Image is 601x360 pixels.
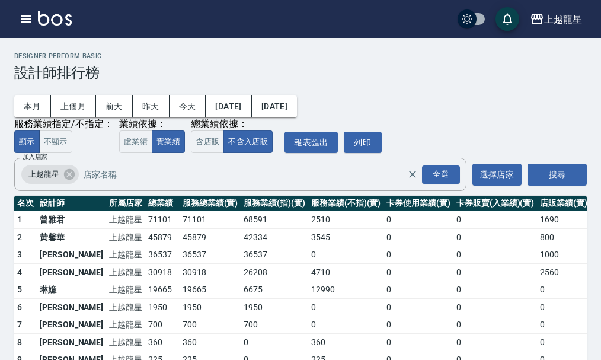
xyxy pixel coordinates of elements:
span: 3 [17,250,22,259]
td: [PERSON_NAME] [37,263,106,281]
td: 360 [145,333,180,351]
span: 6 [17,302,22,312]
img: Logo [38,11,72,26]
td: 0 [537,316,590,334]
td: 0 [383,228,453,246]
td: 1000 [537,246,590,264]
td: [PERSON_NAME] [37,298,106,316]
span: 上越龍星 [21,168,66,180]
span: 8 [17,337,22,347]
td: 0 [383,246,453,264]
button: 前天 [96,95,133,117]
td: 0 [453,228,537,246]
th: 服務業績(指)(實) [241,196,308,211]
td: 上越龍星 [106,246,145,264]
td: 0 [453,298,537,316]
button: 虛業績 [119,130,152,154]
h2: Designer Perform Basic [14,52,587,60]
button: 含店販 [191,130,224,154]
td: 0 [308,316,383,334]
td: 4710 [308,263,383,281]
button: 昨天 [133,95,170,117]
td: 0 [537,333,590,351]
td: 上越龍星 [106,211,145,229]
td: 19665 [145,281,180,299]
td: 0 [537,281,590,299]
td: 1690 [537,211,590,229]
button: [DATE] [252,95,297,117]
td: 45879 [145,228,180,246]
td: 0 [383,316,453,334]
td: 42334 [241,228,308,246]
td: 19665 [180,281,241,299]
td: 上越龍星 [106,316,145,334]
button: 上越龍星 [525,7,587,31]
button: 選擇店家 [472,164,522,186]
td: 36537 [145,246,180,264]
label: 加入店家 [23,152,47,161]
td: 36537 [241,246,308,264]
td: [PERSON_NAME] [37,246,106,264]
td: 琳嬑 [37,281,106,299]
button: 不顯示 [39,130,72,154]
td: 1950 [180,298,241,316]
button: Clear [404,166,421,183]
button: 不含入店販 [223,130,273,154]
button: 本月 [14,95,51,117]
td: 71101 [180,211,241,229]
td: 3545 [308,228,383,246]
td: 68591 [241,211,308,229]
td: 26208 [241,263,308,281]
td: 700 [145,316,180,334]
th: 卡券使用業績(實) [383,196,453,211]
td: 0 [308,298,383,316]
button: Open [420,163,462,186]
div: 全選 [422,165,460,184]
td: 30918 [145,263,180,281]
td: 黃馨華 [37,228,106,246]
td: 0 [383,333,453,351]
button: 實業績 [152,130,185,154]
td: 800 [537,228,590,246]
span: 2 [17,232,22,242]
th: 服務業績(不指)(實) [308,196,383,211]
div: 業績依據： [119,118,185,130]
td: 45879 [180,228,241,246]
span: 1 [17,215,22,224]
td: 2560 [537,263,590,281]
th: 總業績 [145,196,180,211]
button: save [495,7,519,31]
td: 上越龍星 [106,281,145,299]
td: 71101 [145,211,180,229]
td: 曾雅君 [37,211,106,229]
button: 今天 [170,95,206,117]
span: 7 [17,320,22,329]
td: 2510 [308,211,383,229]
td: 0 [453,333,537,351]
td: 0 [383,298,453,316]
td: 0 [453,281,537,299]
button: 列印 [344,132,382,154]
td: [PERSON_NAME] [37,333,106,351]
td: 上越龍星 [106,263,145,281]
td: 0 [308,246,383,264]
td: 1950 [241,298,308,316]
span: 5 [17,285,22,294]
th: 所屬店家 [106,196,145,211]
td: 360 [180,333,241,351]
input: 店家名稱 [81,164,428,185]
div: 上越龍星 [544,12,582,27]
td: 0 [453,211,537,229]
td: 360 [308,333,383,351]
td: 上越龍星 [106,333,145,351]
td: 1950 [145,298,180,316]
td: 0 [383,211,453,229]
button: 報表匯出 [284,132,338,154]
td: 6675 [241,281,308,299]
span: 4 [17,267,22,277]
div: 服務業績指定/不指定： [14,118,113,130]
td: 0 [453,316,537,334]
th: 店販業績(實) [537,196,590,211]
td: 上越龍星 [106,228,145,246]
